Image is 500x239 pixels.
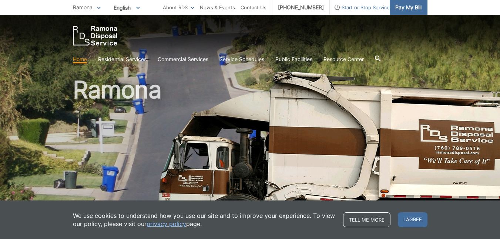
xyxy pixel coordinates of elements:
[98,55,147,63] a: Residential Services
[398,212,427,227] span: I agree
[163,3,194,11] a: About RDS
[219,55,264,63] a: Service Schedules
[73,26,117,46] a: EDCD logo. Return to the homepage.
[73,4,93,10] span: Ramona
[108,1,145,14] span: English
[200,3,235,11] a: News & Events
[395,3,422,11] span: Pay My Bill
[241,3,266,11] a: Contact Us
[158,55,208,63] a: Commercial Services
[73,212,336,228] p: We use cookies to understand how you use our site and to improve your experience. To view our pol...
[73,55,87,63] a: Home
[323,55,364,63] a: Resource Center
[275,55,312,63] a: Public Facilities
[147,220,186,228] a: privacy policy
[343,212,390,227] a: Tell me more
